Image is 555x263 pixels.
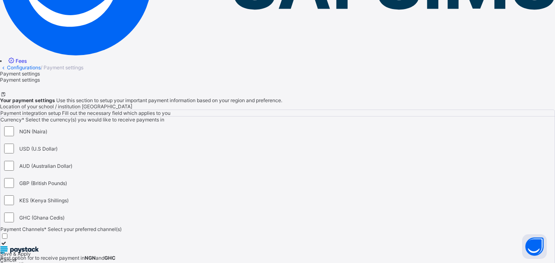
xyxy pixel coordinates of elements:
a: Configurations [7,64,41,71]
span: [GEOGRAPHIC_DATA] [81,103,132,110]
b: GHC [104,255,115,261]
label: USD (U.S Dollar) [19,146,58,152]
a: Fees [7,58,27,64]
span: Use this section to setup your important payment information based on your region and preference. [56,97,282,103]
span: / Payment settings [41,64,83,71]
span: Payment integration setup [0,110,62,116]
span: Payment Channels [0,226,48,232]
b: NGN [85,255,96,261]
span: Select the currency(s) you would like to receive payments in [25,117,164,123]
span: Currency [0,117,25,123]
button: Open asap [522,234,547,259]
label: GHC (Ghana Cedis) [19,215,64,221]
label: KES (Kenya Shillings) [19,197,69,204]
label: NGN (Naira) [19,128,47,135]
span: Fill out the necessary field which applies to you [62,110,170,116]
span: Fees [16,58,27,64]
label: GBP (British Pounds) [19,180,67,186]
span: Select your preferred channel(s) [48,226,122,232]
label: AUD (Australian Dollar) [19,163,72,169]
span: Best option for to receive payment in and [0,255,115,261]
img: paystack.0b99254114f7d5403c0525f3550acd03.svg [0,246,39,254]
